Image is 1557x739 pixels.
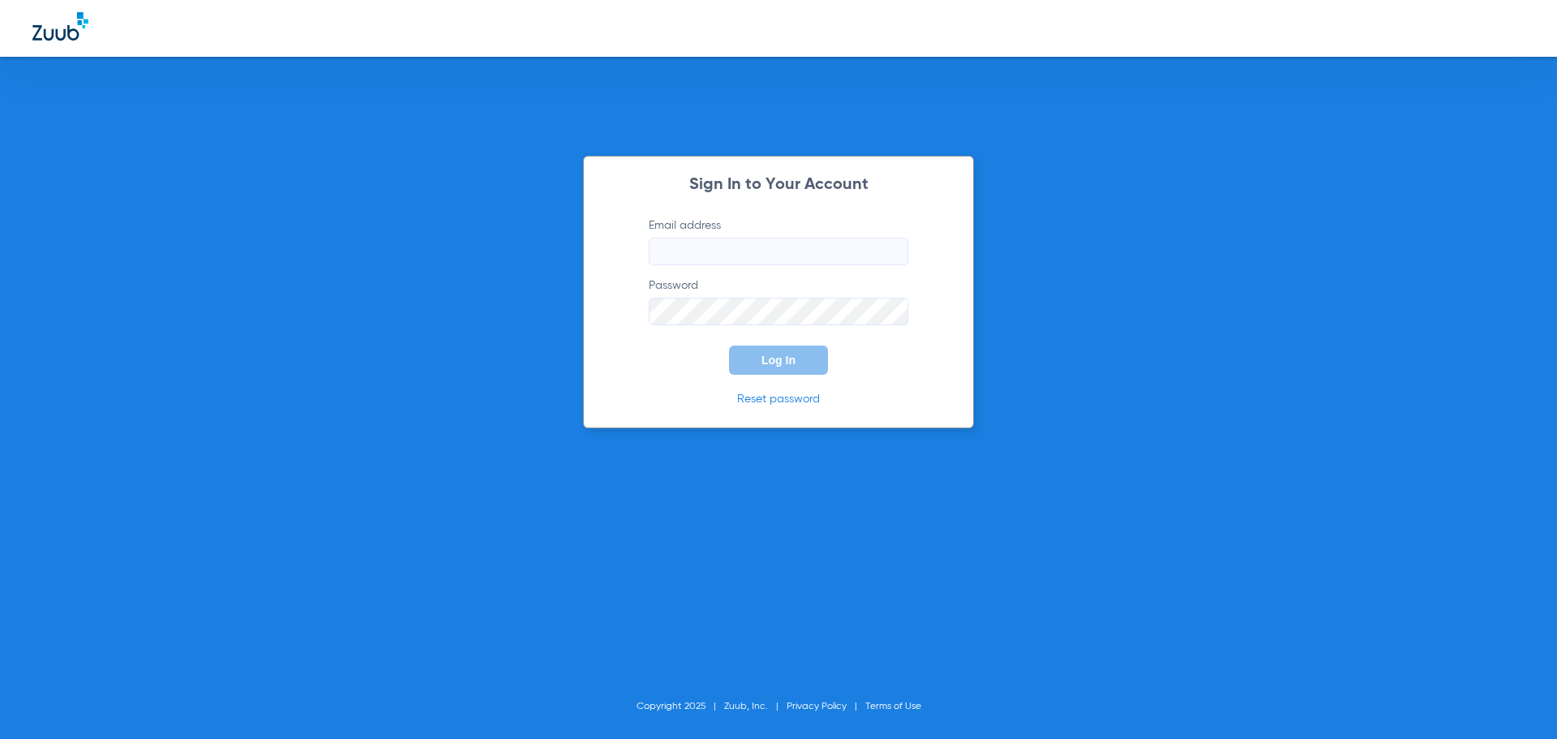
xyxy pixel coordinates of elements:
a: Reset password [737,393,820,405]
h2: Sign In to Your Account [624,177,933,193]
button: Log In [729,346,828,375]
label: Password [649,277,908,325]
a: Terms of Use [865,702,921,711]
a: Privacy Policy [787,702,847,711]
li: Zuub, Inc. [724,698,787,715]
input: Email address [649,238,908,265]
label: Email address [649,217,908,265]
li: Copyright 2025 [637,698,724,715]
input: Password [649,298,908,325]
img: Zuub Logo [32,12,88,41]
span: Log In [761,354,796,367]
